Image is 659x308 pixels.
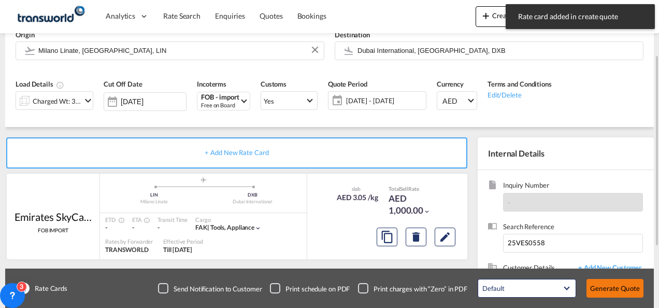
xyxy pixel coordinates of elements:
[389,192,440,217] div: AED 1,000.00
[201,93,239,101] div: FOB - import
[503,222,643,234] span: Search Reference
[261,80,286,88] span: Customs
[503,263,573,275] span: Customer Details
[201,101,239,109] div: Free on Board
[480,9,492,22] md-icon: icon-plus 400-fg
[297,11,326,20] span: Bookings
[381,231,393,243] md-icon: assets/icons/custom/copyQuote.svg
[174,284,262,293] div: Send Notification to Customer
[423,208,431,215] md-icon: icon-chevron-down
[204,192,302,199] div: DXB
[334,185,378,192] div: slab
[482,284,504,292] div: Default
[195,216,262,223] div: Cargo
[105,237,153,245] div: Rates by Forwarder
[56,81,64,89] md-icon: Chargeable Weight
[157,223,188,232] div: -
[503,180,643,192] span: Inquiry Number
[488,80,552,88] span: Terms and Conditions
[163,246,192,254] span: Till [DATE]
[437,80,464,88] span: Currency
[358,283,467,293] md-checkbox: Checkbox No Ink
[337,192,378,203] div: AED 3.05 /kg
[132,216,148,223] div: ETA
[307,42,323,58] button: Clear Input
[488,89,552,100] div: Edit/Delete
[116,217,122,223] md-icon: Estimated Time Of Departure
[437,91,477,110] md-select: Select Currency: د.إ AEDUnited Arab Emirates Dirham
[163,11,200,20] span: Rate Search
[33,94,81,108] div: Charged Wt: 328.00 KG
[163,246,192,255] div: Till 31 Aug 2025
[104,80,142,88] span: Cut Off Date
[105,246,153,255] div: TRANSWORLD
[105,246,149,254] span: TRANSWORLD
[105,192,204,199] div: LIN
[335,41,643,60] md-input-container: Dubai International, Dubai, DXB
[158,283,262,293] md-checkbox: Checkbox No Ink
[586,279,643,298] button: Generate Quote
[38,227,68,234] span: FOB IMPORT
[328,80,367,88] span: Quote Period
[141,217,147,223] md-icon: Estimated Time Of Arrival
[328,94,341,107] md-icon: icon-calendar
[389,185,440,192] div: Total Rate
[106,11,135,21] span: Analytics
[205,148,268,157] span: + Add New Rate Card
[195,223,254,232] div: tools, appliance
[15,209,92,224] div: Emirates SkyCargo
[204,199,302,205] div: Dubai International
[357,41,638,60] input: Search by Door/Airport
[374,284,467,293] div: Print charges with “Zero” in PDF
[343,93,426,108] span: [DATE] - [DATE]
[215,11,245,20] span: Enquiries
[105,199,204,205] div: Milano Linate
[515,11,646,22] span: Rate card added in create quote
[285,284,350,293] div: Print schedule on PDF
[254,225,262,232] md-icon: icon-chevron-down
[132,223,134,231] span: -
[435,228,455,246] button: Edit
[207,223,209,231] span: |
[508,198,510,206] span: -
[157,216,188,223] div: Transit Time
[197,177,210,183] md-icon: assets/icons/custom/roll-o-plane.svg
[442,96,466,106] span: AED
[38,41,319,60] input: Search by Door/Airport
[82,94,94,107] md-icon: icon-chevron-down
[335,31,370,39] span: Destination
[197,80,226,88] span: Incoterms
[105,223,107,231] span: -
[6,137,467,169] div: + Add New Rate Card
[16,91,93,110] div: Charged Wt: 328.00 KGicon-chevron-down
[260,11,282,20] span: Quotes
[406,228,426,246] button: Delete
[163,237,203,245] div: Effective Period
[261,91,318,110] md-select: Select Customs: Yes
[30,284,67,293] span: Rate Cards
[195,223,210,231] span: FAK
[503,234,643,253] input: Enter search reference
[197,92,250,110] md-select: Select Incoterms: FOB - import Free on Board
[377,228,397,246] button: Copy
[270,283,350,293] md-checkbox: Checkbox No Ink
[478,137,654,170] div: Internal Details
[121,97,186,106] input: Select
[16,80,64,88] span: Load Details
[16,31,34,39] span: Origin
[476,6,537,27] button: icon-plus 400-fgCreate Quote
[400,186,408,192] span: Sell
[16,41,324,60] md-input-container: Milano Linate, Milan, LIN
[346,96,423,105] span: [DATE] - [DATE]
[573,263,643,275] span: + Add New Customer
[16,5,85,28] img: f753ae806dec11f0841701cdfdf085c0.png
[105,216,122,223] div: ETD
[264,97,274,105] div: Yes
